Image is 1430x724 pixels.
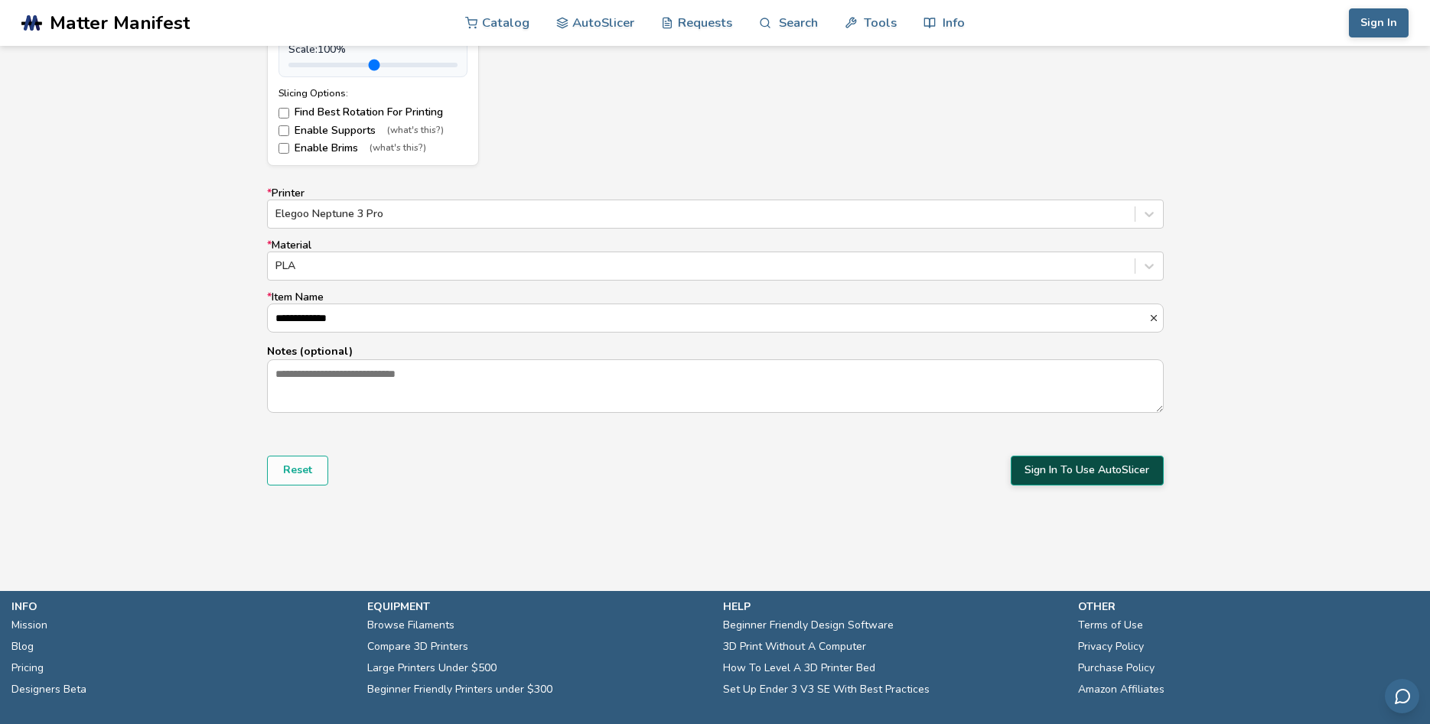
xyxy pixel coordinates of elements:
[1385,679,1419,713] button: Send feedback via email
[279,88,467,99] div: Slicing Options:
[267,187,1164,229] label: Printer
[1148,313,1163,323] button: *Item Name
[367,636,468,657] a: Compare 3D Printers
[1011,456,1164,485] button: Sign In To Use AutoSlicer
[723,636,866,657] a: 3D Print Without A Computer
[267,343,1164,359] p: Notes (optional)
[279,125,467,137] label: Enable Supports
[279,106,467,119] label: Find Best Rotation For Printing
[11,657,44,679] a: Pricing
[1078,636,1144,657] a: Privacy Policy
[11,636,34,657] a: Blog
[367,657,497,679] a: Large Printers Under $500
[279,108,289,119] input: Find Best Rotation For Printing
[370,143,426,154] span: (what's this?)
[1078,679,1165,700] a: Amazon Affiliates
[1078,599,1419,615] p: other
[268,360,1163,412] textarea: Notes (optional)
[288,44,346,56] span: Scale: 100 %
[367,615,454,636] a: Browse Filaments
[11,615,47,636] a: Mission
[723,679,930,700] a: Set Up Ender 3 V3 SE With Best Practices
[1078,615,1143,636] a: Terms of Use
[387,125,444,136] span: (what's this?)
[267,456,328,485] button: Reset
[50,12,190,34] span: Matter Manifest
[1078,657,1155,679] a: Purchase Policy
[723,615,894,636] a: Beginner Friendly Design Software
[279,125,289,136] input: Enable Supports(what's this?)
[11,679,86,700] a: Designers Beta
[11,599,352,615] p: info
[279,143,289,154] input: Enable Brims(what's this?)
[367,679,552,700] a: Beginner Friendly Printers under $300
[367,599,708,615] p: equipment
[1349,8,1409,37] button: Sign In
[723,657,875,679] a: How To Level A 3D Printer Bed
[267,291,1164,333] label: Item Name
[268,304,1148,332] input: *Item Name
[723,599,1064,615] p: help
[279,142,467,154] label: Enable Brims
[267,239,1164,281] label: Material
